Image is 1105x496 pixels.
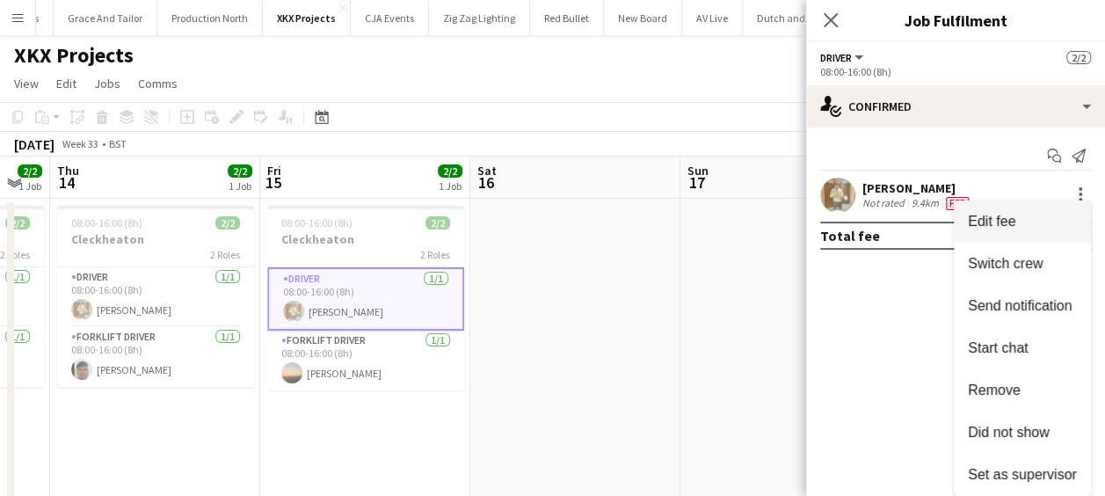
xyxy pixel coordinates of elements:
span: Edit fee [968,214,1015,229]
span: Set as supervisor [968,467,1077,482]
button: Send notification [954,285,1091,327]
button: Start chat [954,327,1091,369]
button: Switch crew [954,243,1091,285]
button: Edit fee [954,201,1091,243]
span: Switch crew [968,256,1043,271]
span: Start chat [968,340,1028,355]
button: Set as supervisor [954,454,1091,496]
span: Did not show [968,425,1050,440]
button: Did not show [954,412,1091,454]
button: Remove [954,369,1091,412]
span: Remove [968,383,1021,398]
span: Send notification [968,298,1072,313]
